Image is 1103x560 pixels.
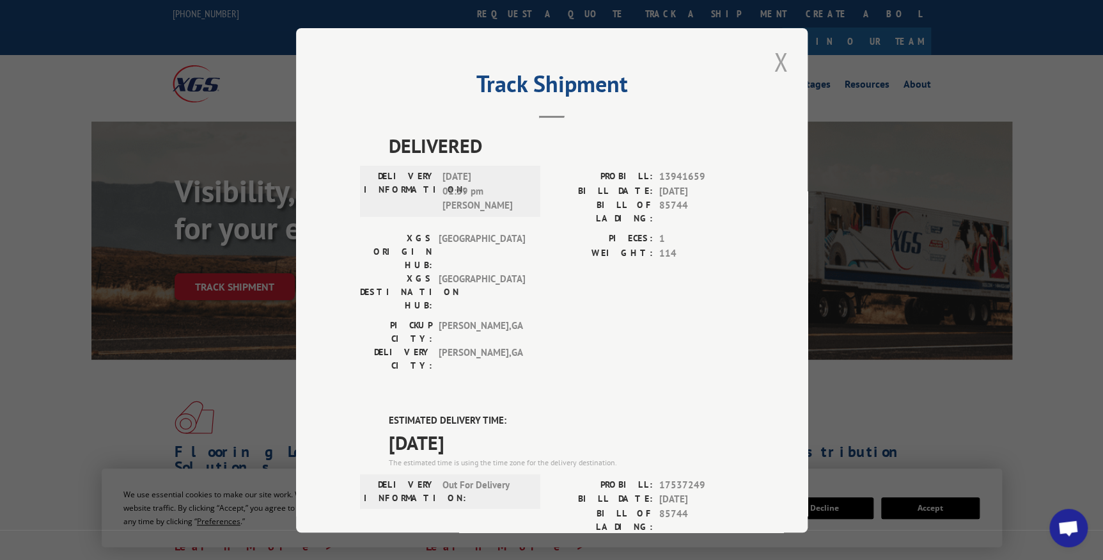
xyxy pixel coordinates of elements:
span: 17537249 [659,477,744,492]
label: PICKUP CITY: [360,319,432,346]
span: 114 [659,246,744,260]
label: XGS DESTINATION HUB: [360,272,432,312]
span: 85744 [659,198,744,225]
label: PROBILL: [552,170,653,184]
label: BILL DATE: [552,492,653,507]
span: [PERSON_NAME] , GA [439,346,525,372]
span: [DATE] [389,428,744,456]
span: Out For Delivery [442,477,529,504]
span: [GEOGRAPHIC_DATA] [439,232,525,272]
label: DELIVERY INFORMATION: [364,477,436,504]
label: DELIVERY CITY: [360,346,432,372]
h2: Track Shipment [360,75,744,99]
span: [GEOGRAPHIC_DATA] [439,272,525,312]
label: ESTIMATED DELIVERY TIME: [389,413,744,428]
a: Open chat [1049,509,1088,547]
label: PIECES: [552,232,653,246]
span: 1 [659,232,744,246]
span: [DATE] [659,492,744,507]
label: PROBILL: [552,477,653,492]
span: 13941659 [659,170,744,184]
span: [PERSON_NAME] , GA [439,319,525,346]
label: BILL DATE: [552,184,653,198]
span: 85744 [659,506,744,533]
label: XGS ORIGIN HUB: [360,232,432,272]
span: DELIVERED [389,131,744,160]
button: Close modal [770,44,792,79]
div: The estimated time is using the time zone for the delivery destination. [389,456,744,468]
label: BILL OF LADING: [552,198,653,225]
label: BILL OF LADING: [552,506,653,533]
span: [DATE] [659,184,744,198]
span: [DATE] 01:39 pm [PERSON_NAME] [442,170,529,213]
label: WEIGHT: [552,246,653,260]
label: DELIVERY INFORMATION: [364,170,436,213]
